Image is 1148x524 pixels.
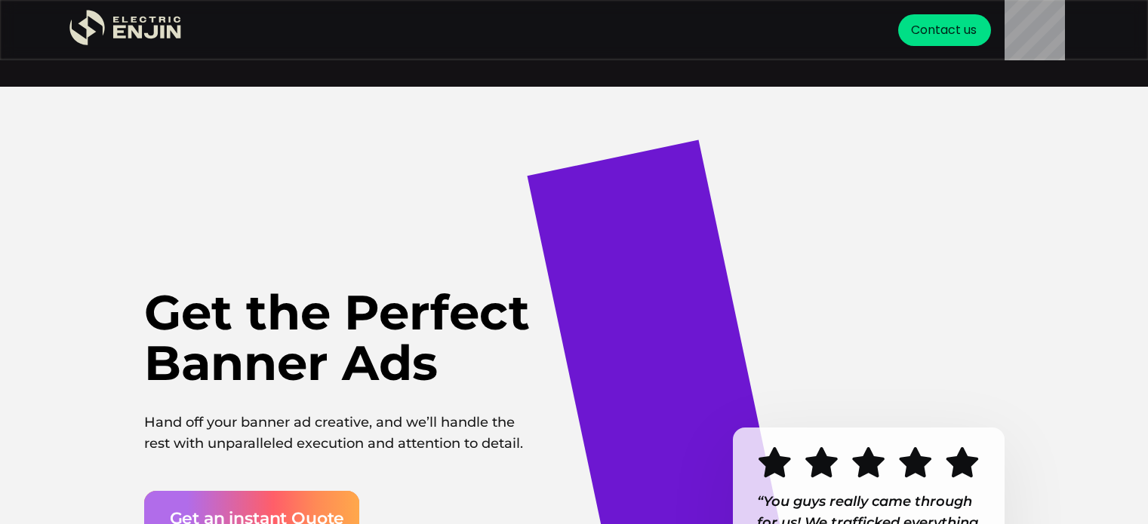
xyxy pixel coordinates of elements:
a: Contact us [898,14,991,46]
div: Contact us [911,21,977,39]
p: Hand off your banner ad creative, and we’ll handle the rest with unparalleled execution and atten... [144,412,529,455]
a: home [69,10,183,51]
h1: Get the Perfect Banner Ads [144,287,552,388]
